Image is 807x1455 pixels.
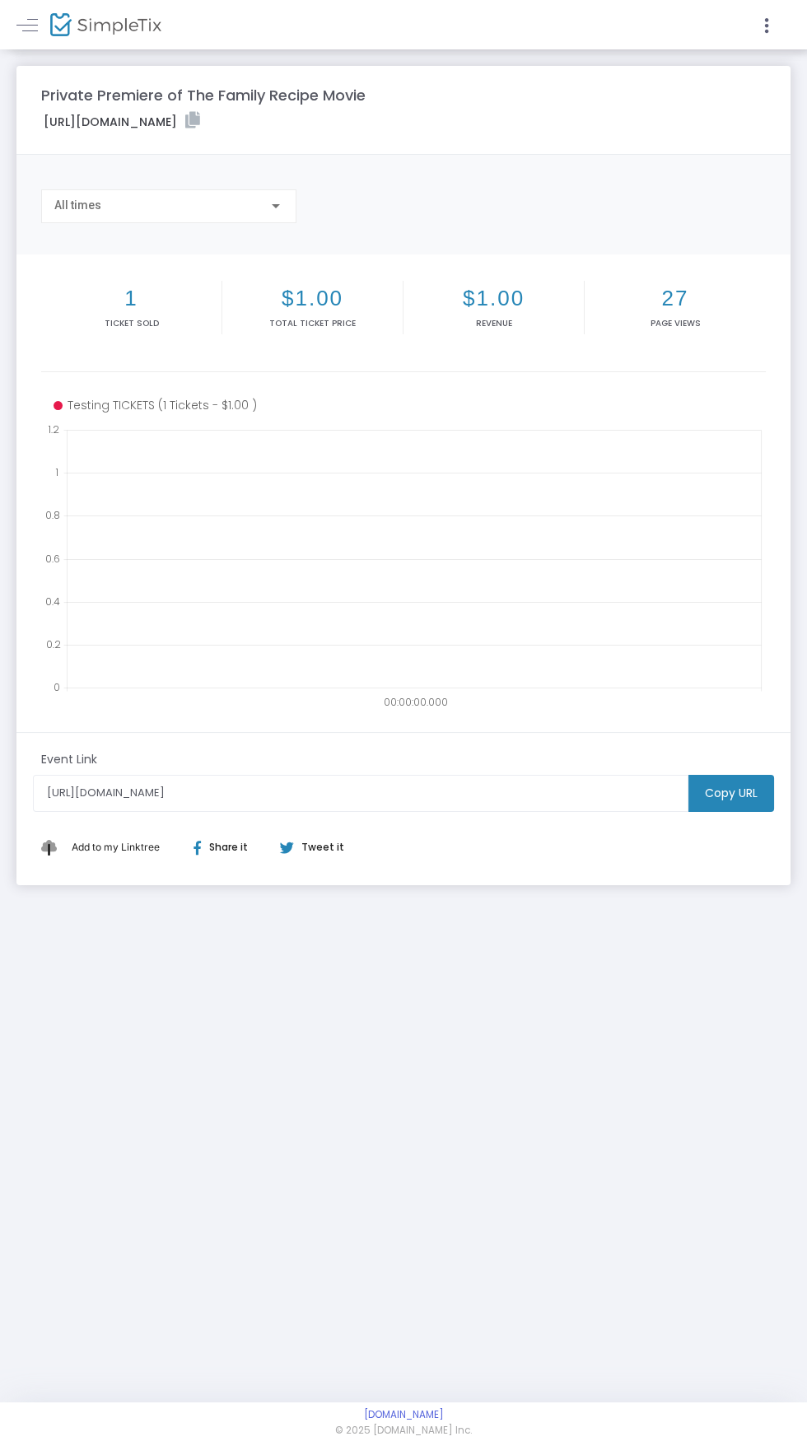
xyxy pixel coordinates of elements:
m-button: Copy URL [688,775,774,812]
img: linktree [41,840,68,856]
div: Share it [177,840,279,855]
button: Add This to My Linktree [68,828,164,867]
p: Total Ticket Price [226,317,399,329]
p: Revenue [407,317,581,329]
text: 1 [55,465,58,479]
h2: 1 [44,286,218,311]
p: Ticket sold [44,317,218,329]
text: 1.2 [48,422,59,436]
m-panel-subtitle: Event Link [41,751,97,768]
div: Tweet it [264,840,352,855]
text: 0.4 [45,594,60,608]
text: 0.8 [45,508,60,522]
span: All times [54,198,101,212]
p: Page Views [588,317,763,329]
text: 0.6 [45,551,60,565]
h2: $1.00 [226,286,399,311]
span: © 2025 [DOMAIN_NAME] Inc. [335,1424,472,1439]
a: [DOMAIN_NAME] [364,1408,444,1421]
h2: 27 [588,286,763,311]
h2: $1.00 [407,286,581,311]
text: 0.2 [46,637,61,651]
m-panel-title: Private Premiere of The Family Recipe Movie [41,84,366,106]
text: 00:00:00.000 [384,695,448,709]
span: Add to my Linktree [72,841,160,853]
label: [URL][DOMAIN_NAME] [44,112,200,131]
text: 0 [54,680,60,694]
